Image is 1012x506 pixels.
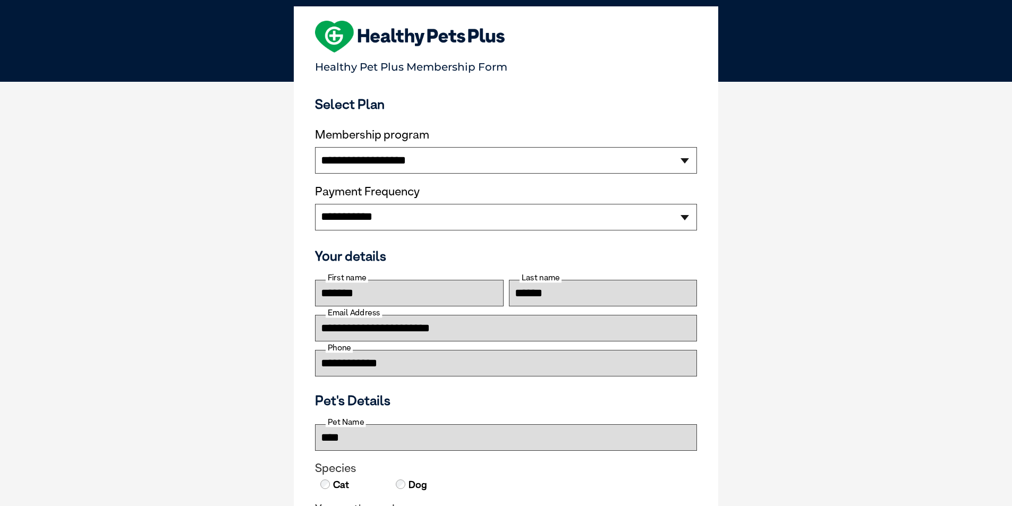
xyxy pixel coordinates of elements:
[326,273,368,282] label: First name
[315,21,505,53] img: heart-shape-hpp-logo-large.png
[326,343,353,353] label: Phone
[315,185,420,199] label: Payment Frequency
[315,461,697,475] legend: Species
[315,56,697,73] p: Healthy Pet Plus Membership Form
[315,128,697,142] label: Membership program
[315,248,697,264] h3: Your details
[326,308,382,318] label: Email Address
[315,96,697,112] h3: Select Plan
[520,273,562,282] label: Last name
[311,392,701,408] h3: Pet's Details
